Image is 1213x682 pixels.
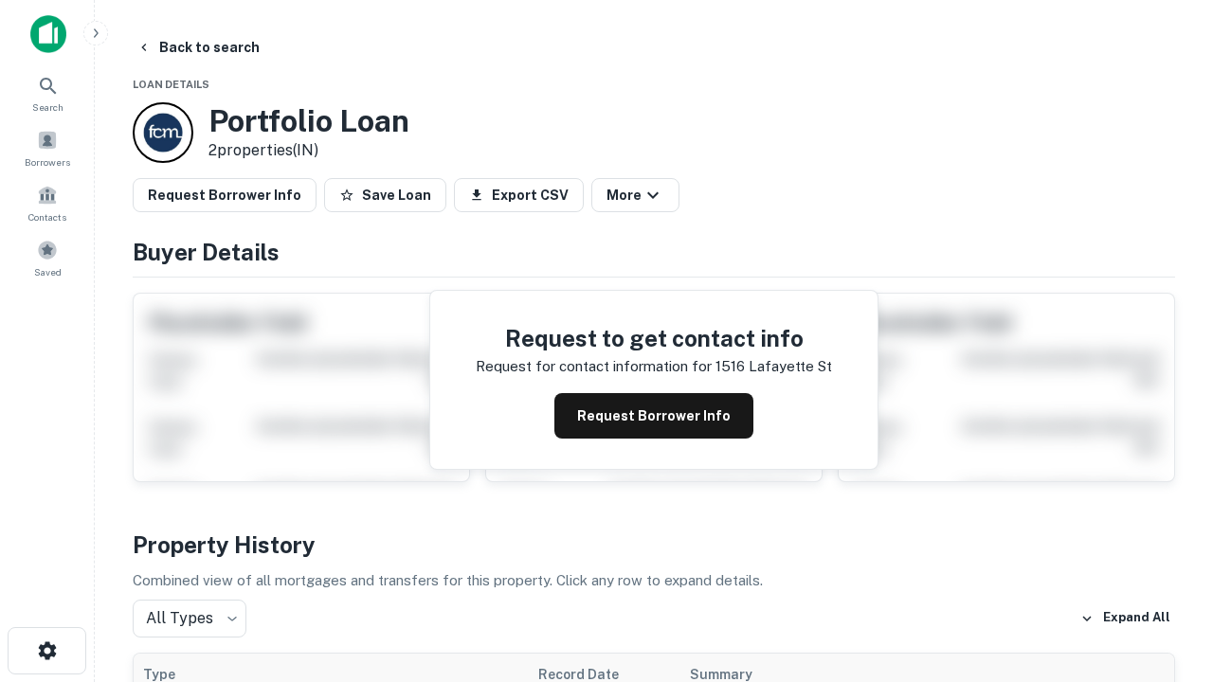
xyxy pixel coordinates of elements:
h4: Property History [133,528,1175,562]
a: Contacts [6,177,89,228]
span: Contacts [28,209,66,224]
span: Saved [34,264,62,279]
a: Search [6,67,89,118]
button: Save Loan [324,178,446,212]
span: Search [32,99,63,115]
button: Export CSV [454,178,584,212]
h3: Portfolio Loan [208,103,409,139]
span: Loan Details [133,79,209,90]
div: All Types [133,600,246,637]
p: 2 properties (IN) [208,139,409,162]
button: More [591,178,679,212]
button: Back to search [129,30,267,64]
h4: Buyer Details [133,235,1175,269]
iframe: Chat Widget [1118,470,1213,561]
button: Request Borrower Info [133,178,317,212]
button: Expand All [1076,604,1175,633]
p: Request for contact information for [476,355,712,378]
a: Borrowers [6,122,89,173]
button: Request Borrower Info [554,393,753,439]
span: Borrowers [25,154,70,170]
img: capitalize-icon.png [30,15,66,53]
p: 1516 lafayette st [715,355,832,378]
a: Saved [6,232,89,283]
h4: Request to get contact info [476,321,832,355]
p: Combined view of all mortgages and transfers for this property. Click any row to expand details. [133,569,1175,592]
